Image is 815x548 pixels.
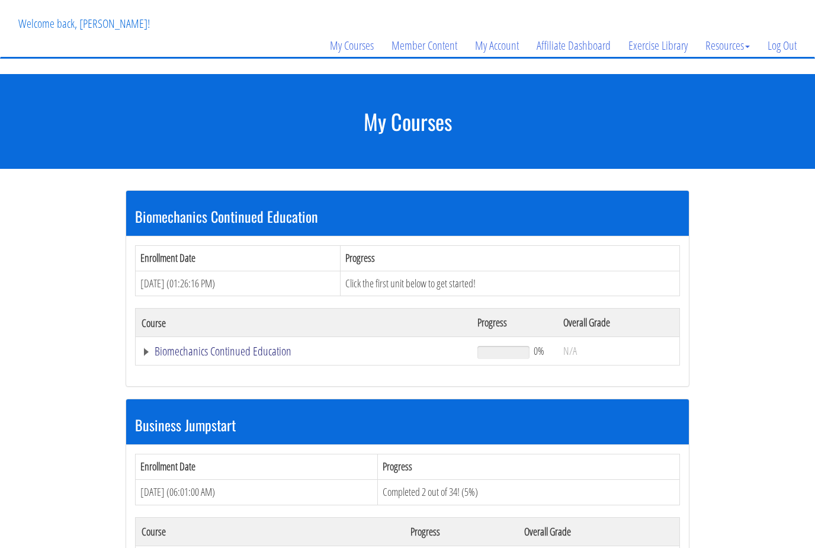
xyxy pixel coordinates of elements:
[471,309,557,338] th: Progress
[557,309,679,338] th: Overall Grade
[466,18,528,75] a: My Account
[136,309,471,338] th: Course
[135,209,680,225] h3: Biomechanics Continued Education
[340,246,679,271] th: Progress
[135,418,680,433] h3: Business Jumpstart
[620,18,697,75] a: Exercise Library
[383,18,466,75] a: Member Content
[528,18,620,75] a: Affiliate Dashboard
[136,271,341,297] td: [DATE] (01:26:16 PM)
[136,455,378,480] th: Enrollment Date
[378,480,680,505] td: Completed 2 out of 34! (5%)
[378,455,680,480] th: Progress
[340,271,679,297] td: Click the first unit below to get started!
[142,346,466,358] a: Biomechanics Continued Education
[518,518,680,546] th: Overall Grade
[9,1,159,48] p: Welcome back, [PERSON_NAME]!
[321,18,383,75] a: My Courses
[136,480,378,505] td: [DATE] (06:01:00 AM)
[136,518,405,546] th: Course
[534,345,544,358] span: 0%
[697,18,759,75] a: Resources
[136,246,341,271] th: Enrollment Date
[557,338,679,366] td: N/A
[405,518,518,546] th: Progress
[759,18,806,75] a: Log Out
